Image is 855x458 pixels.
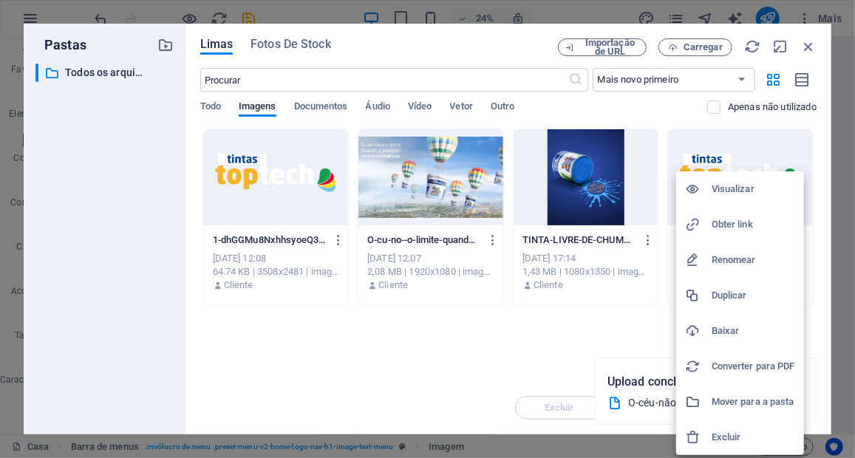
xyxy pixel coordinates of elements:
h6: Mover para a pasta [712,393,795,411]
h6: Obter link [712,216,795,233]
h6: Renomear [712,251,795,269]
h6: Duplicar [712,287,795,304]
h6: Excluir [712,428,795,446]
h6: Visualizar [712,180,795,198]
h6: Converter para PDF [712,358,795,375]
h6: Baixar [712,322,795,340]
